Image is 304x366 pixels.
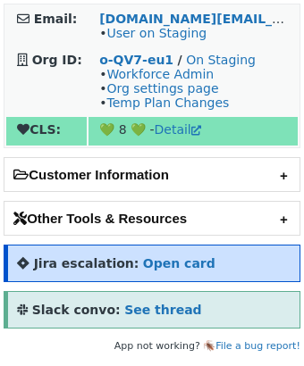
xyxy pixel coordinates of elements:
[155,122,201,137] a: Detail
[186,53,256,67] a: On Staging
[32,53,82,67] strong: Org ID:
[106,81,218,96] a: Org settings page
[32,303,121,317] strong: Slack convo:
[89,117,298,146] td: 💚 8 💚 -
[4,337,300,355] footer: App not working? 🪳
[106,26,207,40] a: User on Staging
[215,340,300,352] a: File a bug report!
[34,12,78,26] strong: Email:
[17,122,61,137] strong: CLS:
[99,53,173,67] a: o-QV7-eu1
[124,303,201,317] a: See thread
[106,96,229,110] a: Temp Plan Changes
[4,158,300,191] h2: Customer Information
[99,26,207,40] span: •
[4,202,300,235] h2: Other Tools & Resources
[106,67,214,81] a: Workforce Admin
[34,256,139,270] strong: Jira escalation:
[178,53,182,67] strong: /
[143,256,215,270] a: Open card
[99,67,229,110] span: • • •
